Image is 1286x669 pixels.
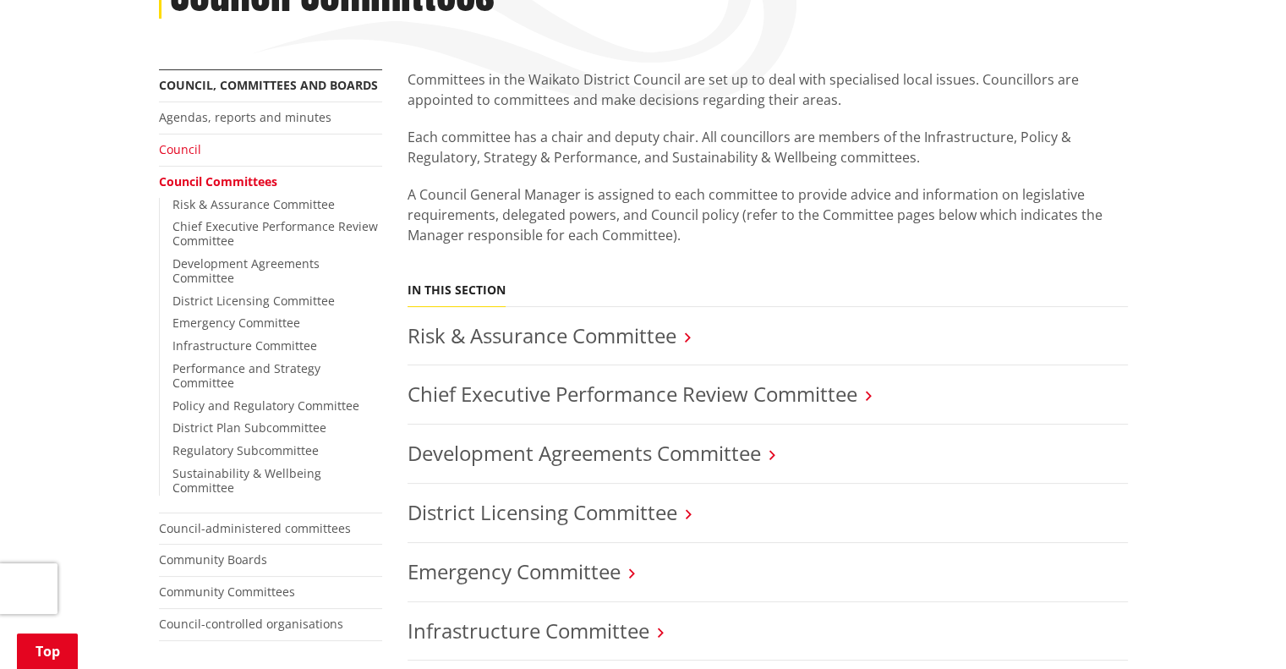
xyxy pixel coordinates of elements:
a: Risk & Assurance Committee [172,196,335,212]
a: Council Committees [159,173,277,189]
a: Emergency Committee [172,315,300,331]
p: Each committee has a chair and deputy chair. All councillors are members of the Infrastructure, P... [408,127,1128,167]
a: Top [17,633,78,669]
a: Agendas, reports and minutes [159,109,331,125]
a: Regulatory Subcommittee [172,442,319,458]
a: Emergency Committee [408,557,621,585]
a: Performance and Strategy Committee [172,360,320,391]
a: Council-controlled organisations [159,616,343,632]
a: Policy and Regulatory Committee [172,398,359,414]
a: Sustainability & Wellbeing Committee [172,465,321,496]
a: District Plan Subcommittee [172,419,326,436]
a: Council [159,141,201,157]
a: Chief Executive Performance Review Committee [172,218,378,249]
a: Community Boards [159,551,267,568]
a: Infrastructure Committee [408,617,649,644]
a: Council, committees and boards [159,77,378,93]
iframe: Messenger Launcher [1208,598,1269,659]
a: Chief Executive Performance Review Committee [408,380,857,408]
a: District Licensing Committee [408,498,677,526]
a: Development Agreements Committee [172,255,320,286]
a: Development Agreements Committee [408,439,761,467]
a: Council-administered committees [159,520,351,536]
p: Committees in the Waikato District Council are set up to deal with specialised local issues. Coun... [408,69,1128,110]
a: District Licensing Committee [172,293,335,309]
a: Risk & Assurance Committee [408,321,676,349]
a: Community Committees [159,584,295,600]
h5: In this section [408,283,506,298]
p: A Council General Manager is assigned to each committee to provide advice and information on legi... [408,184,1128,266]
a: Infrastructure Committee [172,337,317,354]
